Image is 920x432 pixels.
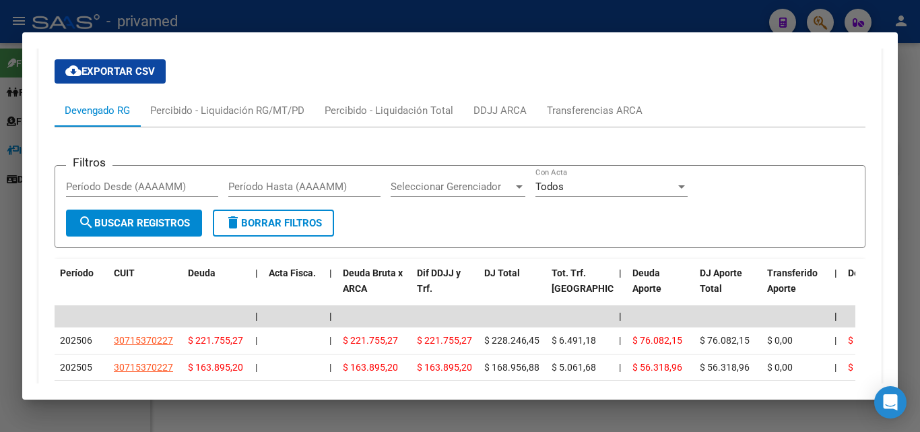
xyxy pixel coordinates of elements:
span: 30715370227 [114,335,173,346]
datatable-header-cell: DJ Aporte Total [694,259,762,318]
span: | [619,335,621,346]
span: $ 163.895,20 [417,362,472,373]
span: Deuda Bruta x ARCA [343,268,403,294]
span: $ 56.318,96 [700,362,750,373]
datatable-header-cell: | [324,259,337,318]
span: | [329,311,332,321]
mat-icon: search [78,214,94,230]
mat-icon: delete [225,214,241,230]
span: Dif DDJJ y Trf. [417,268,461,294]
datatable-header-cell: Deuda Aporte [627,259,694,318]
span: $ 168.956,88 [484,362,539,373]
span: $ 221.755,27 [417,335,472,346]
span: Seleccionar Gerenciador [391,181,513,193]
span: | [834,311,837,321]
span: Transferido Aporte [767,268,818,294]
button: Buscar Registros [66,210,202,237]
datatable-header-cell: DJ Total [479,259,546,318]
datatable-header-cell: | [250,259,263,318]
div: Percibido - Liquidación RG/MT/PD [150,103,304,118]
datatable-header-cell: Deuda Contr. [843,259,910,318]
span: $ 5.061,68 [552,362,596,373]
span: $ 221.755,27 [343,335,398,346]
button: Borrar Filtros [213,210,334,237]
span: $ 6.491,18 [552,335,596,346]
span: $ 0,00 [767,335,793,346]
span: | [329,335,331,346]
div: Percibido - Liquidación Total [325,103,453,118]
span: | [619,362,621,373]
span: | [255,311,258,321]
button: Exportar CSV [55,59,166,84]
span: DJ Aporte Total [700,268,742,294]
span: | [834,268,837,278]
datatable-header-cell: CUIT [108,259,183,318]
span: Tot. Trf. [GEOGRAPHIC_DATA] [552,268,643,294]
span: $ 76.082,15 [700,335,750,346]
span: 202506 [60,335,92,346]
span: | [255,268,258,278]
datatable-header-cell: Tot. Trf. Bruto [546,259,614,318]
div: Devengado RG [65,103,130,118]
span: Buscar Registros [78,217,190,229]
span: $ 163.895,20 [188,362,243,373]
span: | [329,268,332,278]
span: $ 56.318,96 [632,362,682,373]
span: $ 76.082,15 [632,335,682,346]
span: Deuda Aporte [632,268,661,294]
datatable-header-cell: | [614,259,627,318]
span: $ 221.755,27 [188,335,243,346]
span: $ 145.673,12 [848,335,903,346]
span: DJ Total [484,268,520,278]
span: 202505 [60,362,92,373]
span: | [619,311,622,321]
span: Borrar Filtros [225,217,322,229]
datatable-header-cell: Deuda Bruta x ARCA [337,259,412,318]
span: | [329,362,331,373]
span: | [834,335,836,346]
span: Acta Fisca. [269,268,316,278]
div: Open Intercom Messenger [874,386,907,419]
h3: Filtros [66,155,112,170]
datatable-header-cell: Período [55,259,108,318]
span: Período [60,268,94,278]
span: Exportar CSV [65,65,155,78]
span: Deuda [188,268,216,278]
div: Transferencias ARCA [547,103,643,118]
datatable-header-cell: Transferido Aporte [762,259,829,318]
span: 30715370227 [114,362,173,373]
span: $ 0,00 [767,362,793,373]
datatable-header-cell: Deuda [183,259,250,318]
span: $ 163.895,20 [343,362,398,373]
span: | [255,335,257,346]
span: Todos [535,181,564,193]
span: CUIT [114,268,135,278]
span: | [255,362,257,373]
span: $ 107.576,24 [848,362,903,373]
span: $ 228.246,45 [484,335,539,346]
mat-icon: cloud_download [65,63,81,79]
span: Deuda Contr. [848,268,903,278]
datatable-header-cell: | [829,259,843,318]
span: | [834,362,836,373]
datatable-header-cell: Dif DDJJ y Trf. [412,259,479,318]
span: | [619,268,622,278]
datatable-header-cell: Acta Fisca. [263,259,324,318]
div: DDJJ ARCA [473,103,527,118]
